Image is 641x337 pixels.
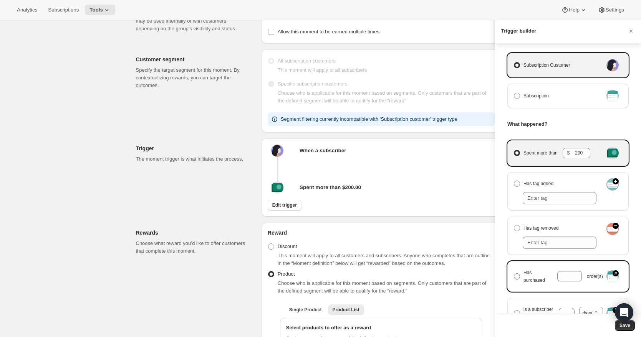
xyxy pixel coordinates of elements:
[523,224,558,232] span: Has tag removed
[523,237,596,249] input: Enter tag
[523,92,549,100] span: Subscription
[569,7,579,13] span: Help
[523,180,553,187] span: Has tag added
[615,303,633,322] div: Open Intercom Messenger
[12,5,42,15] button: Analytics
[627,27,635,35] button: Cancel
[619,322,630,329] span: Save
[615,320,635,331] button: Save
[593,5,629,15] button: Settings
[606,7,624,13] span: Settings
[567,149,570,157] span: $
[572,148,590,158] input: Spent more than$
[523,269,603,284] span: Has purchased order(s)
[507,120,629,128] h3: What happened?
[501,27,536,35] h3: Trigger builder
[557,5,591,15] button: Help
[48,7,79,13] span: Subscriptions
[523,192,596,204] input: Enter tag
[17,7,37,13] span: Analytics
[89,7,103,13] span: Tools
[559,308,574,318] input: is a subscriber for
[523,61,570,69] span: Subscription Customer
[523,148,590,158] span: Spent more than
[523,306,603,321] span: is a subscriber for
[557,271,570,281] input: Has purchasedorder(s)
[43,5,83,15] button: Subscriptions
[85,5,115,15] button: Tools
